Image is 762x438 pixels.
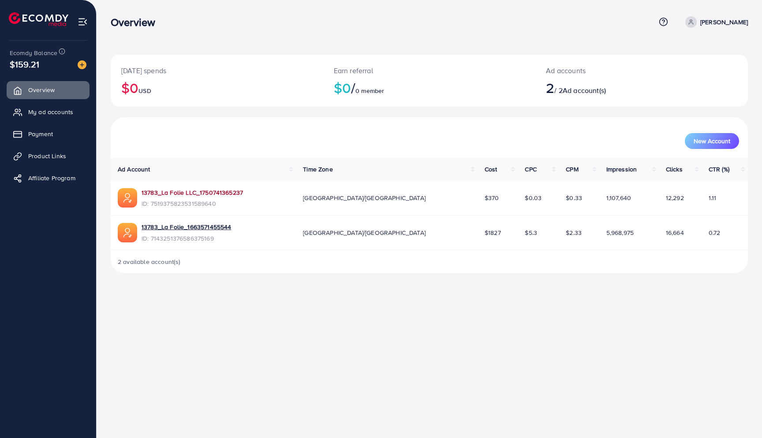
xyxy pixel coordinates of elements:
span: Payment [28,130,53,138]
p: Earn referral [334,65,525,76]
img: logo [9,12,68,26]
span: 12,292 [666,193,684,202]
span: $2.33 [566,228,582,237]
iframe: Chat [725,398,755,431]
img: ic-ads-acc.e4c84228.svg [118,188,137,208]
h3: Overview [111,16,162,29]
a: 13783_La Folie_1663571455544 [142,223,231,231]
span: Product Links [28,152,66,160]
a: [PERSON_NAME] [682,16,748,28]
a: My ad accounts [7,103,90,121]
span: Time Zone [303,165,332,174]
span: [GEOGRAPHIC_DATA]/[GEOGRAPHIC_DATA] [303,228,426,237]
a: Affiliate Program [7,169,90,187]
span: Ad account(s) [563,85,606,95]
span: 0.72 [709,228,721,237]
span: 16,664 [666,228,684,237]
span: 2 available account(s) [118,257,181,266]
a: Overview [7,81,90,99]
a: Product Links [7,147,90,165]
span: $0.03 [525,193,542,202]
span: 2 [546,78,554,98]
span: $1827 [485,228,501,237]
span: New Account [694,138,730,144]
span: ID: 7143251376586375169 [142,234,231,243]
span: 0 member [355,86,384,95]
p: [DATE] spends [121,65,313,76]
img: image [78,60,86,69]
span: Cost [485,165,497,174]
h2: / 2 [546,79,684,96]
span: $370 [485,193,499,202]
span: CPM [566,165,578,174]
a: 13783_La Folie LLC_1750741365237 [142,188,243,197]
span: 1.11 [709,193,717,202]
span: $0.33 [566,193,582,202]
span: $5.3 [525,228,537,237]
img: menu [78,17,88,27]
h2: $0 [334,79,525,96]
h2: $0 [121,79,313,96]
span: Ad Account [118,165,150,174]
span: My ad accounts [28,108,73,116]
img: ic-ads-acc.e4c84228.svg [118,223,137,242]
button: New Account [685,133,739,149]
span: ID: 7519375823531589640 [142,199,243,208]
span: [GEOGRAPHIC_DATA]/[GEOGRAPHIC_DATA] [303,193,426,202]
p: [PERSON_NAME] [700,17,748,27]
span: Clicks [666,165,683,174]
span: $159.21 [10,58,39,71]
span: CTR (%) [709,165,729,174]
span: USD [138,86,151,95]
span: 5,968,975 [606,228,634,237]
p: Ad accounts [546,65,684,76]
span: 1,107,640 [606,193,631,202]
a: Payment [7,125,90,143]
span: CPC [525,165,536,174]
span: Overview [28,85,55,94]
span: / [351,78,355,98]
span: Affiliate Program [28,174,75,182]
span: Ecomdy Balance [10,48,57,57]
span: Impression [606,165,637,174]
